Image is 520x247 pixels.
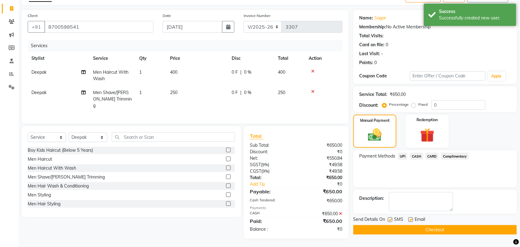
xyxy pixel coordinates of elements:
[296,149,347,155] div: ₹0
[228,51,274,65] th: Disc
[232,69,238,76] span: 0 F
[439,8,512,15] div: Success
[93,90,132,108] span: Men Shave/[PERSON_NAME] Trimming
[250,205,343,211] div: Payments
[89,51,136,65] th: Service
[244,89,251,96] span: 0 %
[245,198,296,204] div: Cash Tendered:
[262,169,268,174] span: 9%
[360,102,379,109] div: Discount:
[296,211,347,217] div: ₹650.00
[419,102,428,107] label: Fixed
[296,142,347,149] div: ₹650.00
[415,216,425,224] span: Email
[262,162,268,167] span: 9%
[28,165,76,171] div: Men Haircut With Wash
[296,155,347,162] div: ₹550.84
[296,168,347,175] div: ₹49.58
[93,69,128,81] span: Men Haircut With Wash
[360,195,384,202] div: Description:
[390,91,406,98] div: ₹650.00
[31,90,47,95] span: Deepak
[360,33,384,39] div: Total Visits:
[245,181,305,187] a: Add Tip
[44,21,153,33] input: Search by Name/Mobile/Email/Code
[364,127,386,143] img: _cash.svg
[416,126,439,144] img: _gift.svg
[305,181,347,187] div: ₹0
[31,69,47,75] span: Deepak
[139,69,142,75] span: 1
[296,226,347,233] div: ₹0
[245,149,296,155] div: Discount:
[375,15,386,21] a: Sagar
[488,72,506,81] button: Apply
[136,51,166,65] th: Qty
[360,42,385,48] div: Card on file:
[394,216,404,224] span: SMS
[28,174,105,180] div: Men Shave/[PERSON_NAME] Trimming
[250,133,264,139] span: Total
[278,69,285,75] span: 400
[278,90,285,95] span: 250
[28,13,38,19] label: Client
[360,24,511,30] div: No Active Membership
[386,42,388,48] div: 0
[353,225,517,235] button: Checkout
[296,175,347,181] div: ₹650.00
[296,162,347,168] div: ₹49.58
[245,162,296,168] div: ( )
[245,155,296,162] div: Net:
[360,51,380,57] div: Last Visit:
[245,217,296,225] div: Paid:
[28,21,45,33] button: +91
[163,13,171,19] label: Date
[353,216,385,224] span: Send Details On
[28,147,93,154] div: Boy Kids Haircut (Below 5 Years)
[250,162,261,167] span: SGST
[170,90,177,95] span: 250
[296,188,347,195] div: ₹650.00
[28,51,89,65] th: Stylist
[250,168,261,174] span: CGST
[441,153,469,160] span: Complimentary
[296,217,347,225] div: ₹650.00
[439,15,512,21] div: Successfully created new user.
[305,51,343,65] th: Action
[296,198,347,204] div: ₹650.00
[244,13,270,19] label: Invoice Number
[28,201,60,207] div: Men Hair Styling
[232,89,238,96] span: 0 F
[245,226,296,233] div: Balance :
[139,90,142,95] span: 1
[245,168,296,175] div: ( )
[398,153,408,160] span: UPI
[417,117,438,123] label: Redemption
[410,71,485,81] input: Enter Offer / Coupon Code
[28,183,89,189] div: Men Hair Wash & Conditioning
[240,69,242,76] span: |
[28,40,347,51] div: Services
[245,211,296,217] div: CASH
[375,60,377,66] div: 0
[245,142,296,149] div: Sub Total:
[360,60,373,66] div: Points:
[360,15,373,21] div: Name:
[360,153,396,159] span: Payment Methods
[360,118,390,123] label: Manual Payment
[360,91,388,98] div: Service Total:
[426,153,439,160] span: CARD
[389,102,409,107] label: Percentage
[166,51,228,65] th: Price
[112,132,235,142] input: Search or Scan
[240,89,242,96] span: |
[244,69,251,76] span: 0 %
[360,24,386,30] div: Membership:
[170,69,177,75] span: 400
[274,51,305,65] th: Total
[410,153,423,160] span: CASH
[28,156,52,163] div: Men Haircut
[245,175,296,181] div: Total:
[245,188,296,195] div: Payable:
[360,73,410,79] div: Coupon Code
